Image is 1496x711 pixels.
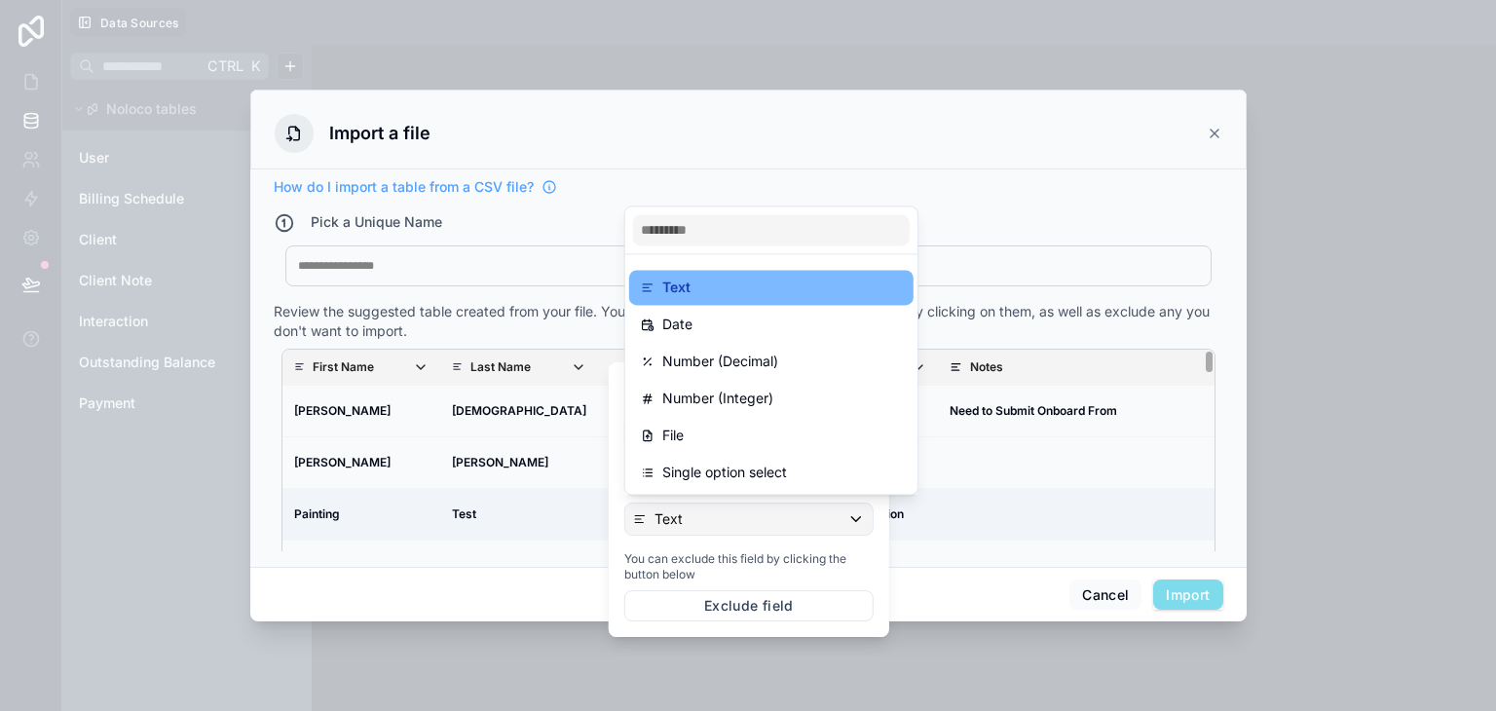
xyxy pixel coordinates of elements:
[440,488,598,540] td: Test
[662,276,691,299] p: Text
[311,212,442,234] h4: Pick a Unique Name
[274,302,1223,341] div: Review the suggested table created from your file. You can change the type of any of the columns ...
[282,488,440,540] td: Painting
[970,359,1003,375] p: Notes
[1069,580,1141,611] button: Cancel
[662,387,773,410] p: Number (Integer)
[282,350,1215,581] div: scrollable content
[938,385,1333,436] td: Need to Submit Onboard From
[470,359,531,375] p: Last Name
[440,436,598,488] td: [PERSON_NAME]
[329,120,430,147] h3: Import a file
[662,461,787,484] p: Single option select
[662,313,692,336] p: Date
[662,350,778,373] p: Number (Decimal)
[282,540,440,591] td: [PERSON_NAME]
[662,424,684,447] p: File
[274,177,557,197] a: How do I import a table from a CSV file?
[282,436,440,488] td: [PERSON_NAME]
[282,385,440,436] td: [PERSON_NAME]
[440,540,598,591] td: [PERSON_NAME]
[440,385,598,436] td: [DEMOGRAPHIC_DATA]
[313,359,374,375] p: First Name
[274,177,534,197] span: How do I import a table from a CSV file?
